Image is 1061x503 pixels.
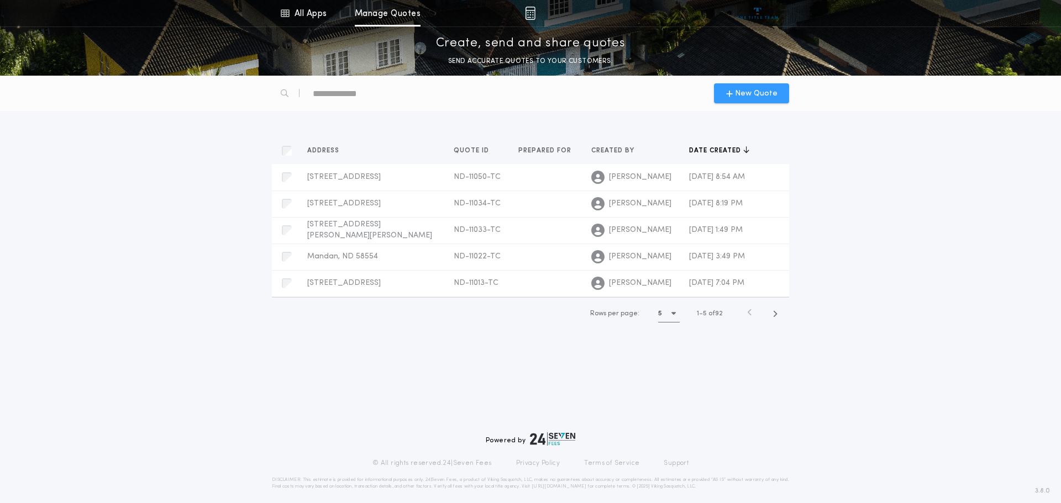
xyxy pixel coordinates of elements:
[307,173,381,181] span: [STREET_ADDRESS]
[689,146,743,155] span: Date created
[530,432,575,446] img: logo
[454,199,501,208] span: ND-11034-TC
[454,279,498,287] span: ND-11013-TC
[697,310,699,317] span: 1
[518,146,574,155] span: Prepared for
[590,310,639,317] span: Rows per page:
[609,251,671,262] span: [PERSON_NAME]
[454,145,497,156] button: Quote ID
[737,8,779,19] img: vs-icon
[609,172,671,183] span: [PERSON_NAME]
[372,459,492,468] p: © All rights reserved. 24|Seven Fees
[486,432,575,446] div: Powered by
[591,145,643,156] button: Created by
[689,173,745,181] span: [DATE] 8:54 AM
[664,459,689,468] a: Support
[703,310,707,317] span: 5
[525,7,535,20] img: img
[609,198,671,209] span: [PERSON_NAME]
[658,305,680,322] button: 5
[714,83,789,103] button: New Quote
[689,279,744,287] span: [DATE] 7:04 PM
[591,146,637,155] span: Created by
[307,252,378,261] span: Mandan, ND 58554
[689,199,743,208] span: [DATE] 8:19 PM
[454,252,501,261] span: ND-11022-TC
[307,145,348,156] button: Address
[448,56,613,67] p: SEND ACCURATE QUOTES TO YOUR CUSTOMERS.
[272,476,789,490] p: DISCLAIMER: This estimate is provided for informational purposes only. 24|Seven Fees, a product o...
[307,199,381,208] span: [STREET_ADDRESS]
[609,278,671,289] span: [PERSON_NAME]
[307,220,432,240] span: [STREET_ADDRESS][PERSON_NAME][PERSON_NAME]
[735,88,778,99] span: New Quote
[1035,486,1050,496] span: 3.8.0
[609,225,671,236] span: [PERSON_NAME]
[454,146,491,155] span: Quote ID
[516,459,560,468] a: Privacy Policy
[307,279,381,287] span: [STREET_ADDRESS]
[658,308,662,319] h1: 5
[532,484,586,489] a: [URL][DOMAIN_NAME]
[454,173,501,181] span: ND-11050-TC
[689,145,749,156] button: Date created
[584,459,639,468] a: Terms of Service
[689,252,745,261] span: [DATE] 3:49 PM
[689,226,743,234] span: [DATE] 1:49 PM
[454,226,501,234] span: ND-11033-TC
[436,35,626,52] p: Create, send and share quotes
[307,146,342,155] span: Address
[708,309,723,319] span: of 92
